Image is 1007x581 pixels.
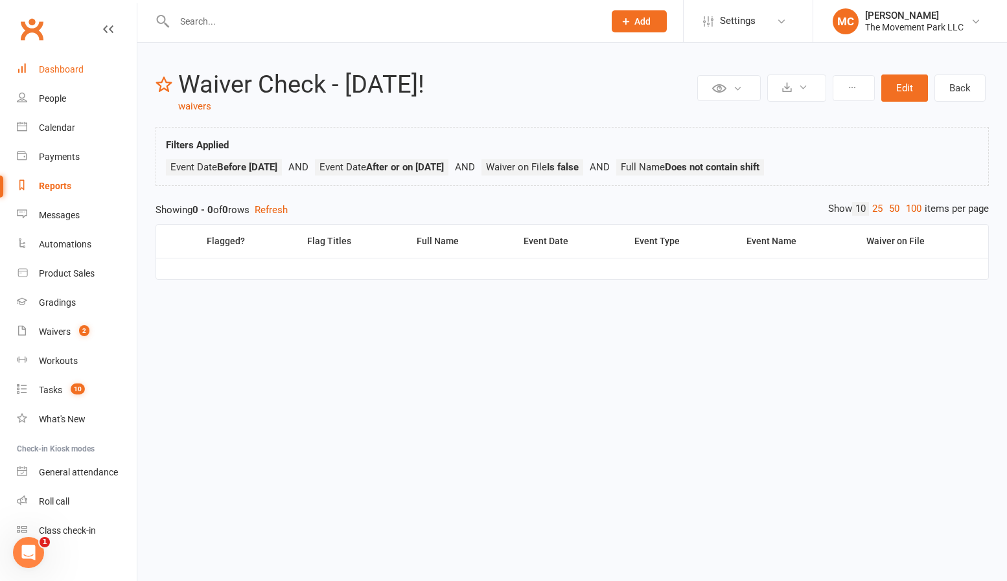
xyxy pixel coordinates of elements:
[881,74,928,102] button: Edit
[17,288,137,317] a: Gradings
[39,239,91,249] div: Automations
[39,297,76,308] div: Gradings
[17,172,137,201] a: Reports
[166,139,229,151] strong: Filters Applied
[903,202,925,216] a: 100
[17,405,137,434] a: What's New
[720,6,756,36] span: Settings
[17,317,137,347] a: Waivers 2
[16,13,48,45] a: Clubworx
[39,268,95,279] div: Product Sales
[547,161,579,173] strong: Is false
[71,383,85,394] span: 10
[178,100,211,112] a: waivers
[934,74,986,102] a: Back
[39,64,84,74] div: Dashboard
[39,385,62,395] div: Tasks
[17,55,137,84] a: Dashboard
[39,414,86,424] div: What's New
[866,236,978,246] div: Waiver on File
[833,8,859,34] div: MC
[39,467,118,477] div: General attendance
[17,376,137,405] a: Tasks 10
[178,71,694,98] h2: Waiver Check - [DATE]!
[207,236,285,246] div: Flagged?
[39,122,75,133] div: Calendar
[665,161,759,173] strong: Does not contain shift
[39,356,78,366] div: Workouts
[621,161,759,173] span: Full Name
[634,236,724,246] div: Event Type
[486,161,579,173] span: Waiver on File
[17,84,137,113] a: People
[13,537,44,568] iframe: Intercom live chat
[865,10,964,21] div: [PERSON_NAME]
[747,236,844,246] div: Event Name
[39,181,71,191] div: Reports
[222,204,228,216] strong: 0
[217,161,277,173] strong: Before [DATE]
[39,93,66,104] div: People
[39,210,80,220] div: Messages
[170,161,277,173] span: Event Date
[39,496,69,507] div: Roll call
[17,347,137,376] a: Workouts
[417,236,502,246] div: Full Name
[79,325,89,336] span: 2
[307,236,395,246] div: Flag Titles
[612,10,667,32] button: Add
[40,537,50,547] span: 1
[886,202,903,216] a: 50
[366,161,444,173] strong: After or on [DATE]
[17,487,137,516] a: Roll call
[852,202,869,216] a: 10
[156,202,989,218] div: Showing of rows
[17,230,137,259] a: Automations
[39,152,80,162] div: Payments
[39,326,71,337] div: Waivers
[192,204,213,216] strong: 0 - 0
[17,458,137,487] a: General attendance kiosk mode
[865,21,964,33] div: The Movement Park LLC
[17,259,137,288] a: Product Sales
[828,202,989,216] div: Show items per page
[869,202,886,216] a: 25
[170,12,595,30] input: Search...
[319,161,444,173] span: Event Date
[39,525,96,536] div: Class check-in
[17,201,137,230] a: Messages
[17,113,137,142] a: Calendar
[17,516,137,545] a: Class kiosk mode
[524,236,612,246] div: Event Date
[255,202,288,218] button: Refresh
[634,16,651,27] span: Add
[17,142,137,172] a: Payments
